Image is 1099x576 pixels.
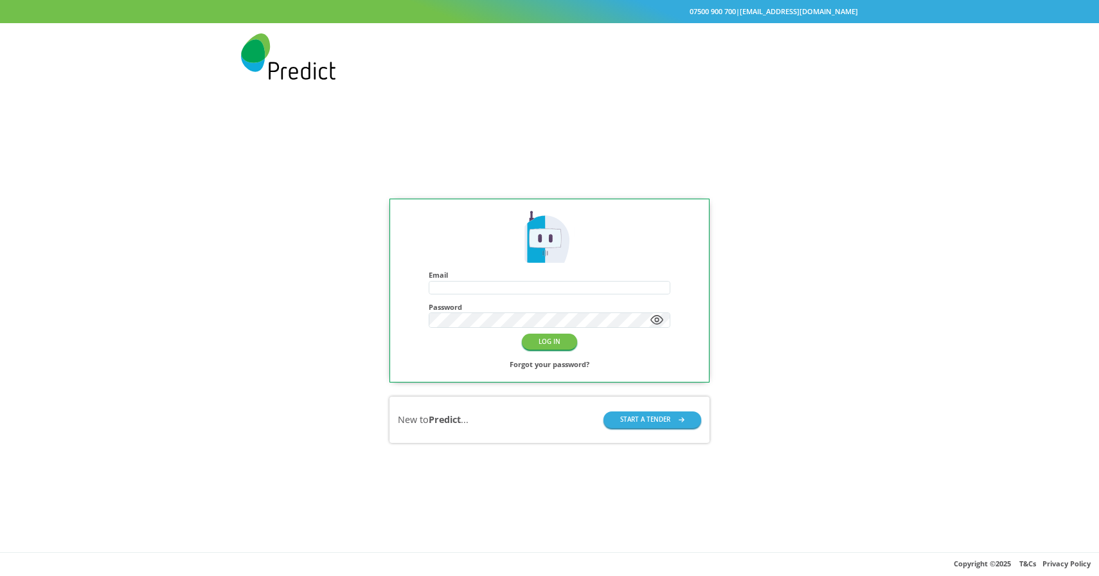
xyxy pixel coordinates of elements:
a: Privacy Policy [1042,559,1091,568]
button: LOG IN [522,334,577,350]
div: | [241,5,858,19]
div: New to ... [398,413,469,427]
b: Predict [429,413,461,426]
img: Predict Mobile [241,33,335,80]
img: Predict Mobile [521,209,578,267]
h4: Password [429,303,670,311]
a: Forgot your password? [510,358,589,372]
button: START A TENDER [603,411,701,428]
a: T&Cs [1019,559,1036,568]
a: [EMAIL_ADDRESS][DOMAIN_NAME] [740,6,858,16]
h4: Email [429,271,670,279]
a: 07500 900 700 [690,6,736,16]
